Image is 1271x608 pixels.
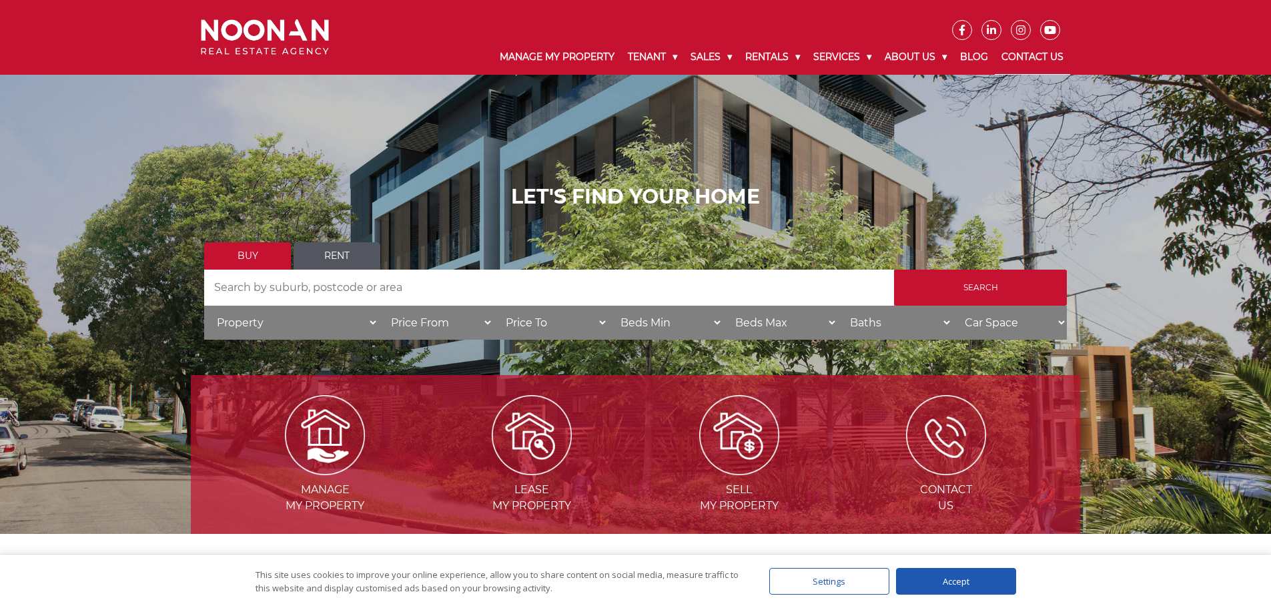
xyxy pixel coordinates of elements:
img: Sell my property [699,395,779,475]
a: ICONS ContactUs [844,428,1048,512]
h1: LET'S FIND YOUR HOME [204,185,1067,209]
a: Tenant [621,40,684,74]
a: Manage My Property [493,40,621,74]
div: Settings [769,568,889,595]
div: Accept [896,568,1016,595]
a: Sell my property Sellmy Property [637,428,841,512]
img: Manage my Property [285,395,365,475]
img: Lease my property [492,395,572,475]
img: Noonan Real Estate Agency [201,19,329,55]
a: Rentals [739,40,807,74]
input: Search by suburb, postcode or area [204,270,894,306]
a: About Us [878,40,953,74]
span: Manage my Property [223,482,427,514]
div: This site uses cookies to improve your online experience, allow you to share content on social me... [256,568,743,595]
span: Sell my Property [637,482,841,514]
a: Buy [204,242,291,270]
a: Sales [684,40,739,74]
img: ICONS [906,395,986,475]
span: Contact Us [844,482,1048,514]
span: Lease my Property [430,482,634,514]
a: Contact Us [995,40,1070,75]
input: Search [894,270,1067,306]
a: Blog [953,40,995,74]
a: Rent [294,242,380,270]
a: Manage my Property Managemy Property [223,428,427,512]
a: Lease my property Leasemy Property [430,428,634,512]
a: Services [807,40,878,74]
